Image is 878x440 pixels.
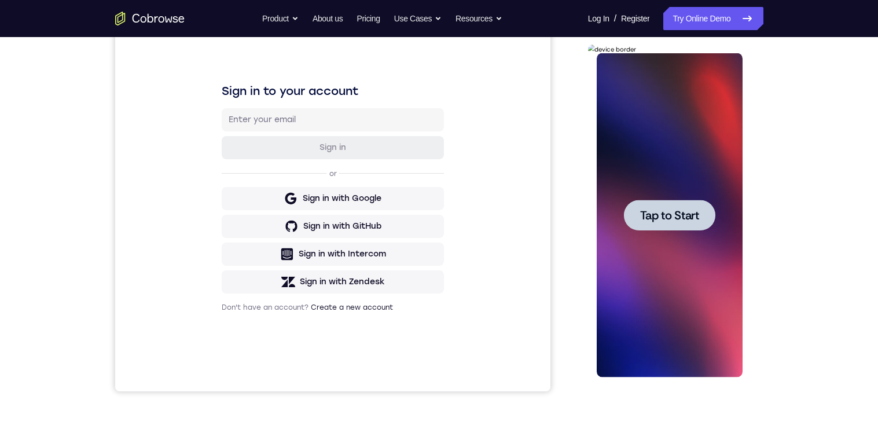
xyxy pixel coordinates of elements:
[36,155,127,186] button: Tap to Start
[262,7,299,30] button: Product
[196,300,278,308] a: Create a new account
[614,12,616,25] span: /
[621,7,649,30] a: Register
[455,7,502,30] button: Resources
[106,211,329,234] button: Sign in with GitHub
[588,7,609,30] a: Log In
[188,189,266,201] div: Sign in with Google
[663,7,763,30] a: Try Online Demo
[106,267,329,290] button: Sign in with Zendesk
[357,7,380,30] a: Pricing
[185,273,270,284] div: Sign in with Zendesk
[115,3,550,391] iframe: Agent
[212,166,224,175] p: or
[52,165,111,177] span: Tap to Start
[106,184,329,207] button: Sign in with Google
[106,239,329,262] button: Sign in with Intercom
[313,7,343,30] a: About us
[106,299,329,309] p: Don't have an account?
[115,12,185,25] a: Go to the home page
[394,7,442,30] button: Use Cases
[188,217,266,229] div: Sign in with GitHub
[183,245,271,256] div: Sign in with Intercom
